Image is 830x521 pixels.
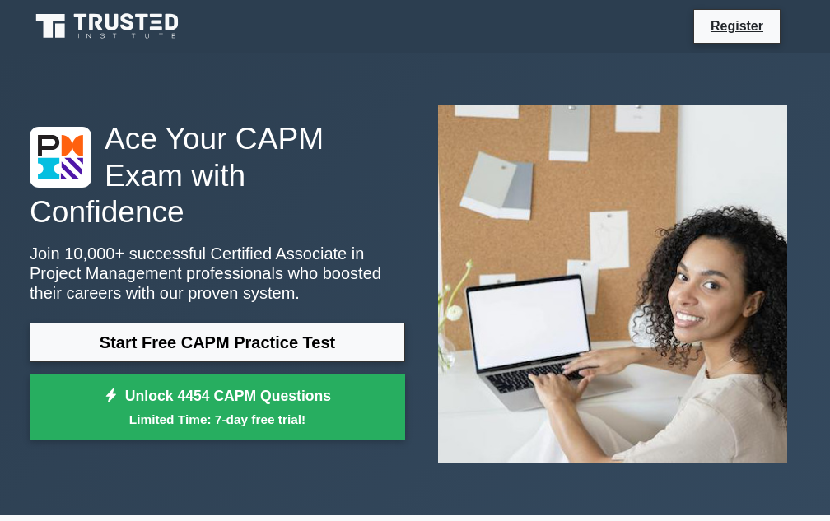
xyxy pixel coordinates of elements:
[30,323,405,362] a: Start Free CAPM Practice Test
[50,410,385,429] small: Limited Time: 7-day free trial!
[701,16,773,36] a: Register
[30,120,405,230] h1: Ace Your CAPM Exam with Confidence
[30,244,405,303] p: Join 10,000+ successful Certified Associate in Project Management professionals who boosted their...
[30,374,405,440] a: Unlock 4454 CAPM QuestionsLimited Time: 7-day free trial!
